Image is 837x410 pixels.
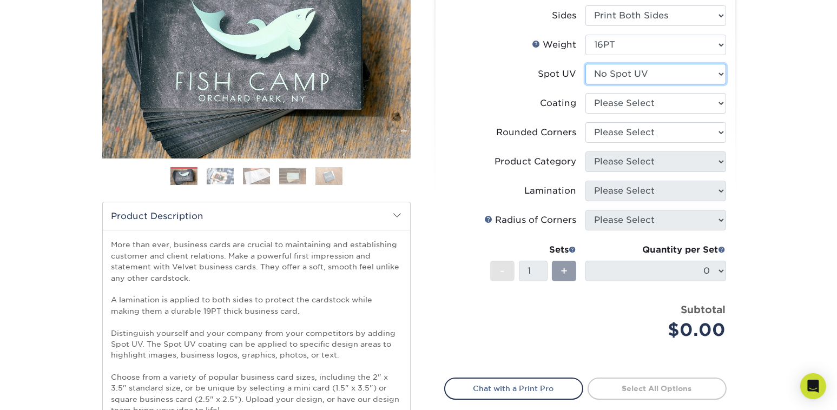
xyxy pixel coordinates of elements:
div: Spot UV [538,68,577,81]
div: Lamination [525,184,577,197]
strong: Subtotal [681,303,726,315]
span: - [500,263,505,279]
div: Coating [541,97,577,110]
div: Radius of Corners [485,214,577,227]
span: + [561,263,568,279]
div: Sides [552,9,577,22]
img: Business Cards 04 [279,168,306,184]
img: Business Cards 05 [315,167,342,186]
div: $0.00 [594,317,726,343]
div: Rounded Corners [497,126,577,139]
div: Sets [490,243,577,256]
img: Business Cards 02 [207,168,234,184]
div: Product Category [495,155,577,168]
a: Select All Options [588,378,727,399]
img: Business Cards 03 [243,168,270,184]
div: Open Intercom Messenger [800,373,826,399]
a: Chat with a Print Pro [444,378,583,399]
div: Weight [532,38,577,51]
img: Business Cards 01 [170,163,197,190]
div: Quantity per Set [585,243,726,256]
h2: Product Description [103,202,410,230]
